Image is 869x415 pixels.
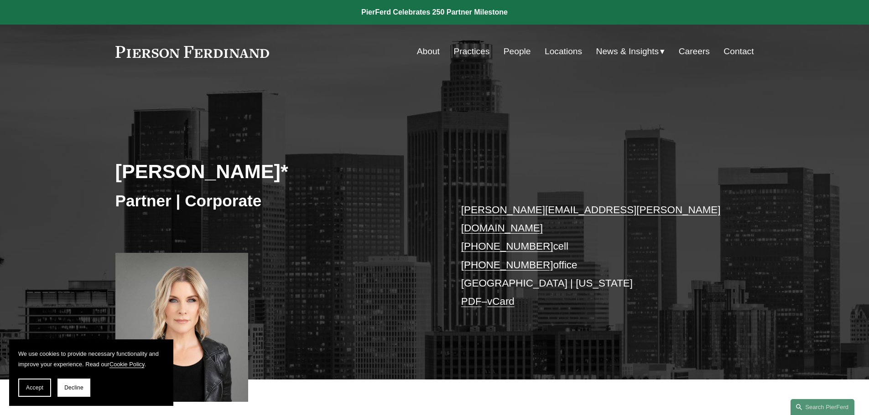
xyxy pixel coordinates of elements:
a: [PHONE_NUMBER] [461,241,553,252]
button: Decline [57,379,90,397]
p: We use cookies to provide necessary functionality and improve your experience. Read our . [18,348,164,369]
a: About [417,43,440,60]
a: Search this site [791,399,854,415]
a: Practices [453,43,489,60]
a: Contact [723,43,754,60]
span: Decline [64,384,83,391]
a: [PERSON_NAME][EMAIL_ADDRESS][PERSON_NAME][DOMAIN_NAME] [461,204,721,234]
a: Careers [679,43,710,60]
a: Locations [545,43,582,60]
a: PDF [461,296,482,307]
p: cell office [GEOGRAPHIC_DATA] | [US_STATE] – [461,201,727,311]
h2: [PERSON_NAME]* [115,159,435,183]
a: vCard [487,296,515,307]
a: [PHONE_NUMBER] [461,259,553,271]
button: Accept [18,379,51,397]
section: Cookie banner [9,339,173,406]
a: folder dropdown [596,43,665,60]
a: Cookie Policy [109,361,145,368]
span: Accept [26,384,43,391]
h3: Partner | Corporate [115,191,435,211]
span: News & Insights [596,44,659,60]
a: People [504,43,531,60]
